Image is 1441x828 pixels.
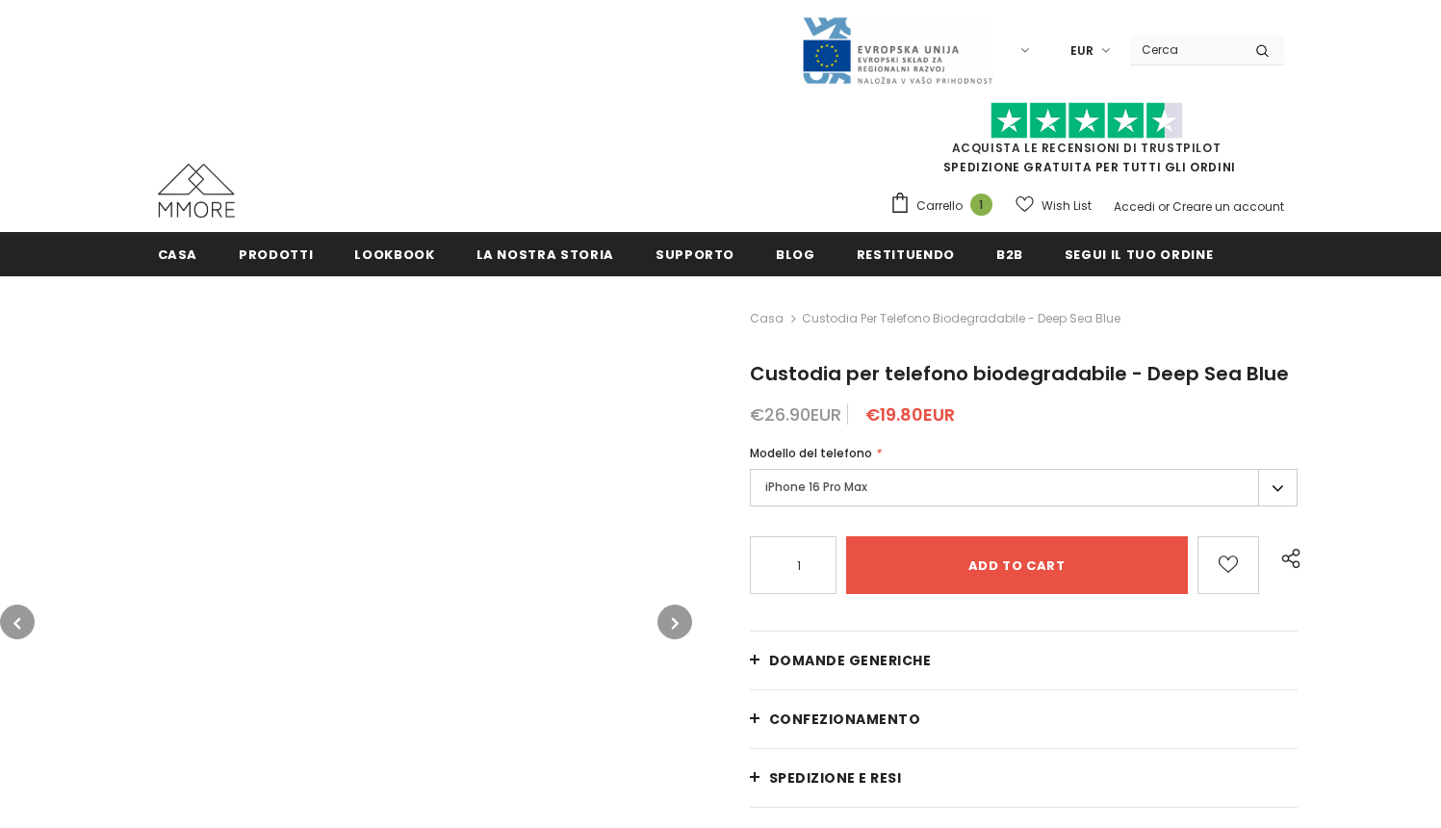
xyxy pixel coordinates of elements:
[750,749,1299,807] a: Spedizione e resi
[857,232,955,275] a: Restituendo
[656,232,734,275] a: supporto
[865,402,955,427] span: €19.80EUR
[889,111,1284,175] span: SPEDIZIONE GRATUITA PER TUTTI GLI ORDINI
[889,192,1002,220] a: Carrello 1
[750,445,872,461] span: Modello del telefono
[1070,41,1094,61] span: EUR
[1016,189,1092,222] a: Wish List
[952,140,1222,156] a: Acquista le recensioni di TrustPilot
[750,402,841,427] span: €26.90EUR
[354,246,434,264] span: Lookbook
[769,768,902,788] span: Spedizione e resi
[1114,198,1155,215] a: Accedi
[769,651,932,670] span: Domande generiche
[1172,198,1284,215] a: Creare un account
[1065,232,1213,275] a: Segui il tuo ordine
[801,15,993,86] img: Javni Razpis
[776,246,815,264] span: Blog
[991,102,1183,140] img: Fidati di Pilot Stars
[239,246,313,264] span: Prodotti
[158,164,235,218] img: Casi MMORE
[158,246,198,264] span: Casa
[776,232,815,275] a: Blog
[750,469,1299,506] label: iPhone 16 Pro Max
[846,536,1188,594] input: Add to cart
[857,246,955,264] span: Restituendo
[996,232,1023,275] a: B2B
[750,690,1299,748] a: CONFEZIONAMENTO
[801,41,993,58] a: Javni Razpis
[354,232,434,275] a: Lookbook
[750,360,1289,387] span: Custodia per telefono biodegradabile - Deep Sea Blue
[1065,246,1213,264] span: Segui il tuo ordine
[750,307,784,330] a: Casa
[1158,198,1170,215] span: or
[996,246,1023,264] span: B2B
[656,246,734,264] span: supporto
[476,232,614,275] a: La nostra storia
[750,632,1299,689] a: Domande generiche
[158,232,198,275] a: Casa
[239,232,313,275] a: Prodotti
[476,246,614,264] span: La nostra storia
[1130,36,1241,64] input: Search Site
[916,196,963,216] span: Carrello
[769,710,921,729] span: CONFEZIONAMENTO
[970,194,992,216] span: 1
[802,307,1120,330] span: Custodia per telefono biodegradabile - Deep Sea Blue
[1042,196,1092,216] span: Wish List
